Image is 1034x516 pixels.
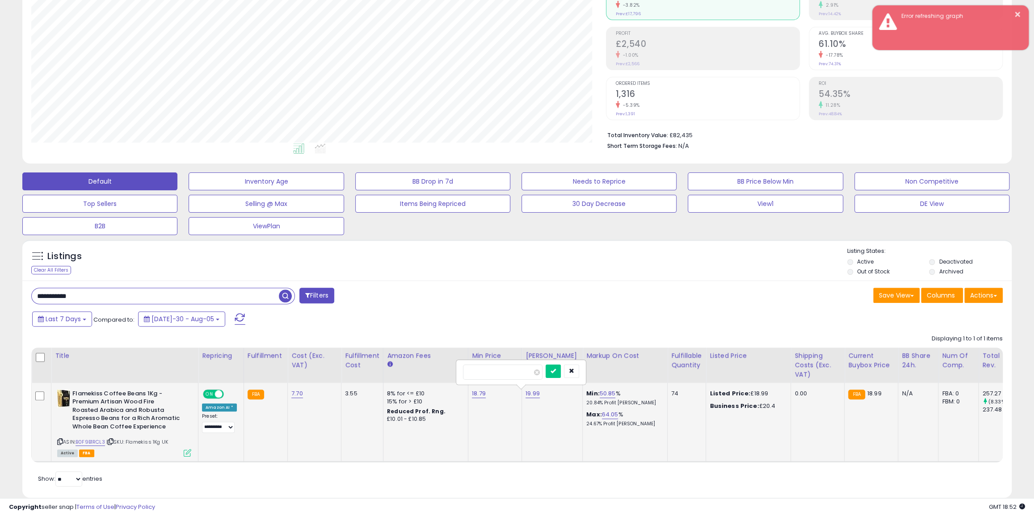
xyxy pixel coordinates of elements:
[345,351,379,370] div: Fulfillment Cost
[895,12,1022,21] div: Error refreshing graph
[602,410,618,419] a: 64.05
[1014,9,1021,20] button: ×
[847,247,1012,256] p: Listing States:
[819,39,1002,51] h2: 61.10%
[38,474,102,483] span: Show: entries
[79,449,94,457] span: FBA
[819,81,1002,86] span: ROI
[189,217,344,235] button: ViewPlan
[902,390,931,398] div: N/A
[72,390,181,433] b: Flamekiss Coffee Beans 1Kg - Premium Artisan Wood Fire Roasted Arabica and Robusta Espresso Beans...
[982,406,1018,414] div: 237.48
[620,102,640,109] small: -5.39%
[932,335,1003,343] div: Displaying 1 to 1 of 1 items
[710,351,787,361] div: Listed Price
[202,403,237,411] div: Amazon AI *
[55,351,194,361] div: Title
[46,315,81,323] span: Last 7 Days
[964,288,1003,303] button: Actions
[616,11,641,17] small: Prev: £17,796
[472,389,486,398] a: 18.79
[671,390,699,398] div: 74
[521,195,677,213] button: 30 Day Decrease
[472,351,518,361] div: Min Price
[688,195,843,213] button: View1
[57,449,78,457] span: All listings currently available for purchase on Amazon
[616,61,639,67] small: Prev: £2,566
[921,288,963,303] button: Columns
[22,217,177,235] button: B2B
[939,268,963,275] label: Archived
[57,390,70,407] img: 41SihyRXkuL._SL40_.jpg
[116,503,155,511] a: Privacy Policy
[823,2,839,8] small: 2.91%
[616,111,635,117] small: Prev: 1,391
[710,389,750,398] b: Listed Price:
[867,389,882,398] span: 18.99
[819,31,1002,36] span: Avg. Buybox Share
[607,142,677,150] b: Short Term Storage Fees:
[982,390,1018,398] div: 257.27
[848,390,865,399] small: FBA
[819,11,841,17] small: Prev: 14.42%
[299,288,334,303] button: Filters
[794,390,837,398] div: 0.00
[248,390,264,399] small: FBA
[57,390,191,456] div: ASIN:
[616,39,799,51] h2: £2,540
[47,250,82,263] h5: Listings
[988,398,1007,405] small: (8.33%)
[607,129,996,140] li: £82,435
[586,390,660,406] div: %
[942,390,971,398] div: FBA: 0
[854,172,1009,190] button: Non Competitive
[616,81,799,86] span: Ordered Items
[525,351,579,361] div: [PERSON_NAME]
[76,438,105,446] a: B0F9B1RCL3
[204,390,215,398] span: ON
[794,351,841,379] div: Shipping Costs (Exc. VAT)
[688,172,843,190] button: BB Price Below Min
[22,172,177,190] button: Default
[942,398,971,406] div: FBM: 0
[106,438,168,445] span: | SKU: Flamekiss 1Kg UK
[586,421,660,427] p: 24.67% Profit [PERSON_NAME]
[291,351,337,370] div: Cost (Exc. VAT)
[586,411,660,427] div: %
[387,361,392,369] small: Amazon Fees.
[823,52,843,59] small: -17.78%
[355,195,510,213] button: Items Being Repriced
[607,131,668,139] b: Total Inventory Value:
[616,31,799,36] span: Profit
[600,389,616,398] a: 50.85
[710,402,759,410] b: Business Price:
[989,503,1025,511] span: 2025-08-13 18:52 GMT
[857,258,874,265] label: Active
[189,195,344,213] button: Selling @ Max
[620,52,639,59] small: -1.00%
[942,351,975,370] div: Num of Comp.
[9,503,155,512] div: seller snap | |
[927,291,955,300] span: Columns
[521,172,677,190] button: Needs to Reprice
[823,102,840,109] small: 11.28%
[671,351,702,370] div: Fulfillable Quantity
[586,351,664,361] div: Markup on Cost
[586,410,602,419] b: Max:
[291,389,303,398] a: 7.70
[76,503,114,511] a: Terms of Use
[902,351,934,370] div: BB Share 24h.
[9,503,42,511] strong: Copyright
[583,348,668,383] th: The percentage added to the cost of goods (COGS) that forms the calculator for Min & Max prices.
[248,351,284,361] div: Fulfillment
[525,389,540,398] a: 19.99
[819,61,841,67] small: Prev: 74.31%
[873,288,920,303] button: Save View
[819,89,1002,101] h2: 54.35%
[355,172,510,190] button: BB Drop in 7d
[202,413,237,433] div: Preset:
[189,172,344,190] button: Inventory Age
[819,111,842,117] small: Prev: 48.84%
[620,2,640,8] small: -3.82%
[857,268,890,275] label: Out of Stock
